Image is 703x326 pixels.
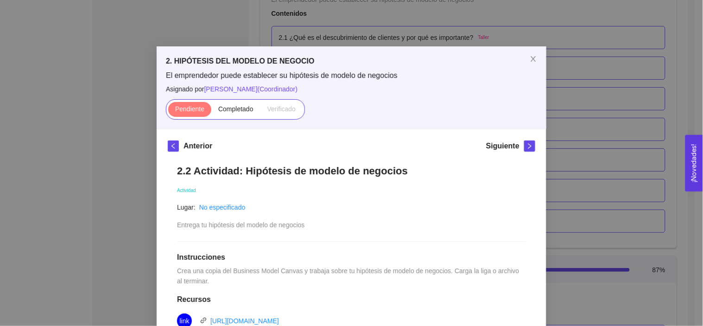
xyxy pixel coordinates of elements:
[267,105,296,113] span: Verificado
[530,55,537,63] span: close
[184,141,212,152] h5: Anterior
[177,267,521,285] span: Crea una copia del Business Model Canvas y trabaja sobre tu hipótesis de modelo de negocios. Carg...
[524,141,535,152] button: right
[177,165,526,177] h1: 2.2 Actividad: Hipótesis de modelo de negocios
[200,317,207,324] span: link
[177,202,196,212] article: Lugar:
[166,84,537,94] span: Asignado por
[177,253,526,262] h1: Instrucciones
[486,141,519,152] h5: Siguiente
[210,317,279,325] a: [URL][DOMAIN_NAME]
[520,46,546,72] button: Close
[177,295,526,304] h1: Recursos
[685,135,703,192] button: Open Feedback Widget
[199,204,246,211] a: No especificado
[175,105,204,113] span: Pendiente
[168,141,179,152] button: left
[166,56,537,67] h5: 2. HIPÓTESIS DEL MODELO DE NEGOCIO
[166,70,537,81] span: El emprendedor puede establecer su hipótesis de modelo de negocios
[168,143,178,149] span: left
[525,143,535,149] span: right
[204,85,298,93] span: [PERSON_NAME] ( Coordinador )
[177,221,305,229] span: Entrega tu hipótesis del modelo de negocios
[177,188,196,193] span: Actividad
[218,105,253,113] span: Completado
